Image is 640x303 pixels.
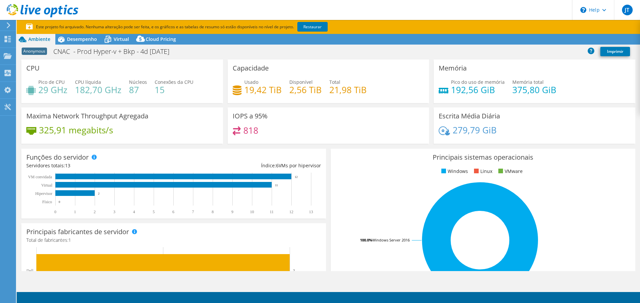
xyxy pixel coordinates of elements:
tspan: Windows Server 2016 [372,237,410,242]
a: Restaurar [297,22,328,32]
text: 0 [54,210,56,214]
li: VMware [497,168,523,175]
h4: 2,56 TiB [289,86,322,93]
span: Memória total [512,79,544,85]
h3: Capacidade [233,65,269,72]
h4: 818 [243,127,258,134]
span: Conexões da CPU [155,79,193,85]
h3: Funções do servidor [26,154,89,161]
h3: Maxima Network Throughput Agregada [26,112,148,120]
text: Virtual [41,183,53,188]
h4: 375,80 GiB [512,86,556,93]
h3: IOPS a 95% [233,112,268,120]
text: 2 [293,268,295,272]
span: Ambiente [28,36,50,42]
text: 1 [74,210,76,214]
h3: Principais fabricantes de servidor [26,228,129,235]
text: 3 [113,210,115,214]
text: 5 [153,210,155,214]
span: Virtual [114,36,129,42]
span: Pico de CPU [38,79,65,85]
text: 10 [250,210,254,214]
h1: CNAC - Prod Hyper-v + Bkp - 4d [DATE] [50,48,180,55]
h4: 182,70 GHz [75,86,121,93]
h4: 192,56 GiB [451,86,505,93]
span: 13 [65,162,70,169]
text: 12 [295,175,298,179]
span: Núcleos [129,79,147,85]
text: 2 [98,192,100,195]
span: Desempenho [67,36,97,42]
text: VM convidada [28,175,52,179]
span: Cloud Pricing [146,36,176,42]
li: Windows [440,168,468,175]
svg: \n [580,7,586,13]
span: Total [329,79,340,85]
span: 6 [276,162,279,169]
p: Este projeto foi arquivado. Nenhuma alteração pode ser feita, e os gráficos e as tabelas de resum... [26,23,353,31]
text: 12 [289,210,293,214]
h3: CPU [26,65,40,72]
text: Hipervisor [35,191,52,196]
span: Anonymous [22,48,47,55]
text: 2 [94,210,96,214]
text: 0 [59,200,60,204]
span: JT [622,5,633,15]
h3: Memória [439,65,467,72]
h3: Principais sistemas operacionais [336,154,630,161]
text: 8 [212,210,214,214]
h4: 19,42 TiB [244,86,282,93]
h4: 29 GHz [38,86,67,93]
text: 7 [192,210,194,214]
span: 1 [68,237,71,243]
text: 11 [270,210,274,214]
text: 9 [231,210,233,214]
div: Índice: VMs por hipervisor [174,162,321,169]
span: Disponível [289,79,313,85]
text: 4 [133,210,135,214]
span: Pico do uso de memória [451,79,505,85]
h4: Total de fabricantes: [26,236,321,244]
li: Linux [472,168,492,175]
div: Servidores totais: [26,162,174,169]
text: Dell [26,268,33,273]
tspan: Físico [42,200,52,204]
h4: 279,79 GiB [453,126,497,134]
h4: 21,98 TiB [329,86,367,93]
span: CPU líquida [75,79,101,85]
text: 13 [309,210,313,214]
h4: 15 [155,86,193,93]
a: Imprimir [600,47,630,56]
text: 6 [172,210,174,214]
span: Usado [244,79,258,85]
h4: 87 [129,86,147,93]
tspan: 100.0% [360,237,372,242]
h3: Escrita Média Diária [439,112,500,120]
text: 11 [275,184,278,187]
h4: 325,91 megabits/s [39,126,113,134]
